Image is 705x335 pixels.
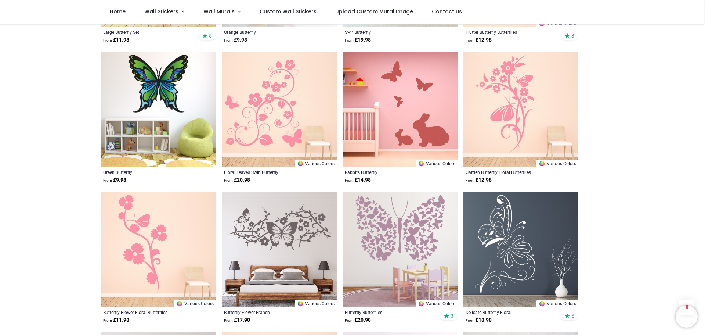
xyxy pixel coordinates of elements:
strong: £ 17.98 [224,317,250,324]
a: Various Colors [536,160,578,167]
span: From [345,178,354,182]
a: Various Colors [174,300,216,307]
span: Home [110,8,126,15]
span: From [103,318,112,322]
span: Upload Custom Mural Image [335,8,413,15]
strong: £ 14.98 [345,177,371,184]
a: Various Colors [416,160,458,167]
a: Various Colors [295,160,337,167]
strong: £ 9.98 [103,177,126,184]
a: Delicate Butterfly Floral [466,309,554,315]
a: Flutter Butterfly Butterflies [466,29,554,35]
span: From [224,178,233,182]
span: Custom Wall Stickers [260,8,317,15]
strong: £ 12.98 [466,177,492,184]
span: Wall Murals [203,8,235,15]
a: Swir Butterfly [345,29,433,35]
img: Color Wheel [418,300,424,307]
a: Butterfly Butterflies [345,309,433,315]
strong: £ 11.98 [103,36,129,44]
span: Wall Stickers [144,8,178,15]
span: From [466,318,474,322]
a: Garden Butterfly Floral Butterflies [466,169,554,175]
a: Various Colors [416,300,458,307]
a: Butterfly Flower Branch [224,309,312,315]
img: Rabbits Butterfly Wall Sticker [343,52,458,167]
span: From [103,178,112,182]
span: From [103,38,112,42]
a: Orange Butterfly [224,29,312,35]
img: Butterfly Flower Floral Butterflies Wall Sticker [101,192,216,307]
a: Various Colors [295,300,337,307]
span: From [345,38,354,42]
img: Color Wheel [297,300,304,307]
img: Color Wheel [176,300,183,307]
img: Color Wheel [418,160,424,167]
span: 5 [209,32,212,39]
a: Green Butterfly [103,169,192,175]
a: Rabbits Butterfly [345,169,433,175]
img: Butterfly Flower Branch Wall Sticker [222,192,337,307]
span: From [224,38,233,42]
img: Butterfly Butterflies Wall Sticker - Mod2 [343,192,458,307]
span: From [466,38,474,42]
strong: £ 20.98 [345,317,371,324]
a: Large Butterfly Set [103,29,192,35]
strong: £ 11.98 [103,317,129,324]
strong: £ 19.98 [345,36,371,44]
img: Garden Butterfly Floral Butterflies Wall Sticker [463,52,578,167]
span: 3 [451,313,453,319]
strong: £ 12.98 [466,36,492,44]
img: Color Wheel [539,300,545,307]
img: Green Butterfly Wall Sticker Wall Sticker [101,52,216,167]
img: Color Wheel [539,160,545,167]
a: Floral Leaves Swirl Butterfly [224,169,312,175]
a: Butterfly Flower Floral Butterflies [103,309,192,315]
strong: £ 9.98 [224,36,247,44]
span: From [466,178,474,182]
img: Floral Leaves Swirl Butterfly Wall Sticker [222,52,337,167]
strong: £ 20.98 [224,177,250,184]
span: From [224,318,233,322]
img: Color Wheel [297,160,304,167]
span: 5 [571,313,574,319]
span: 3 [571,32,574,39]
span: Contact us [432,8,462,15]
img: Delicate Butterfly Floral Wall Sticker [463,192,578,307]
a: Various Colors [536,300,578,307]
strong: £ 18.98 [466,317,492,324]
span: From [345,318,354,322]
iframe: Brevo live chat [676,306,698,328]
